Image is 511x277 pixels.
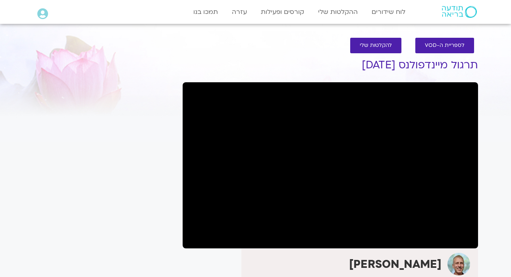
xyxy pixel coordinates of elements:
a: לספריית ה-VOD [415,38,474,53]
a: להקלטות שלי [350,38,401,53]
img: ניב אידלמן [447,253,470,275]
a: לוח שידורים [368,4,409,19]
a: עזרה [228,4,251,19]
a: קורסים ופעילות [257,4,308,19]
h1: תרגול מיינדפולנס [DATE] [183,59,478,71]
img: תודעה בריאה [442,6,477,18]
a: תמכו בנו [189,4,222,19]
span: להקלטות שלי [360,43,392,48]
a: ההקלטות שלי [314,4,362,19]
strong: [PERSON_NAME] [349,257,442,272]
span: לספריית ה-VOD [425,43,465,48]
